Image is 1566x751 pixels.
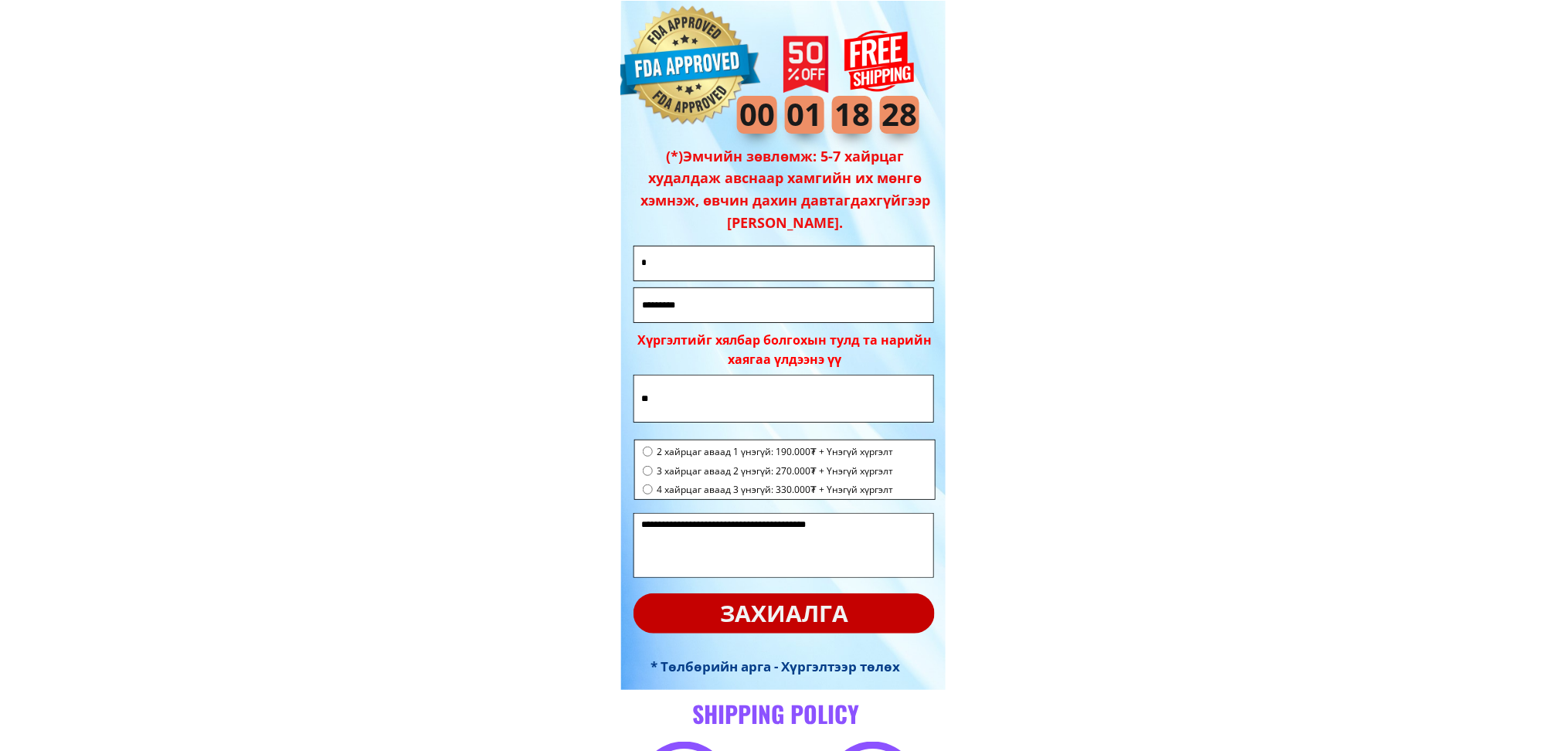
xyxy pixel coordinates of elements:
[657,444,893,459] span: 2 хайрцаг аваад 1 үнэгүй: 190.000₮ + Үнэгүй хүргэлт
[629,145,943,234] h3: (*)Эмчийн зөвлөмж: 5-7 хайрцаг худалдаж авснаар хамгийн их мөнгө хэмнэж, өвчин дахин давтагдахгүй...
[587,695,964,732] h3: SHIPPING POLICY
[637,331,932,370] div: Хүргэлтийг хялбар болгохын тулд та нарийн хаягаа үлдээнэ үү
[634,593,935,634] p: захиалга
[657,482,893,497] span: 4 хайрцаг аваад 3 үнэгүй: 330.000₮ + Үнэгүй хүргэлт
[657,464,893,478] span: 3 хайрцаг аваад 2 үнэгүй: 270.000₮ + Үнэгүй хүргэлт
[651,656,919,677] h3: * Төлбөрийн арга - Хүргэлтээр төлөх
